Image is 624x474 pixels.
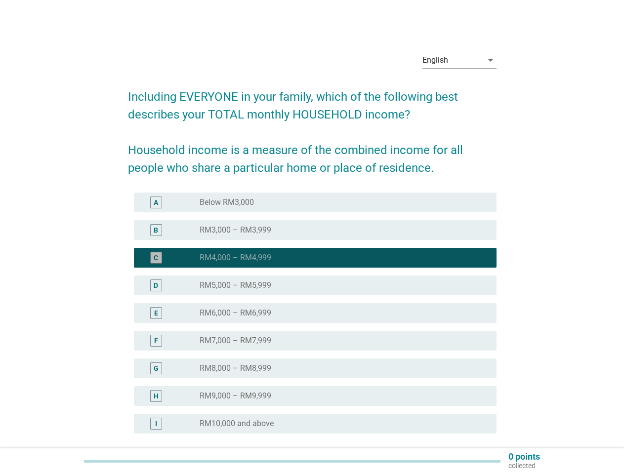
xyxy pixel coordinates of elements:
div: English [422,56,448,65]
i: arrow_drop_down [485,54,497,66]
div: G [154,363,159,374]
label: RM8,000 – RM8,999 [200,363,271,373]
h2: Including EVERYONE in your family, which of the following best describes your TOTAL monthly HOUSE... [128,78,497,177]
label: RM9,000 – RM9,999 [200,391,271,401]
p: collected [508,461,540,470]
div: H [154,391,159,401]
label: Below RM3,000 [200,197,254,207]
div: I [155,419,157,429]
label: RM10,000 and above [200,419,274,429]
div: B [154,225,158,236]
div: F [154,336,158,346]
label: RM5,000 – RM5,999 [200,280,271,290]
label: RM6,000 – RM6,999 [200,308,271,318]
p: 0 points [508,452,540,461]
div: E [154,308,158,318]
label: RM7,000 – RM7,999 [200,336,271,346]
div: A [154,197,158,208]
div: D [154,280,158,291]
label: RM4,000 – RM4,999 [200,253,271,263]
label: RM3,000 – RM3,999 [200,225,271,235]
div: C [154,253,158,263]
